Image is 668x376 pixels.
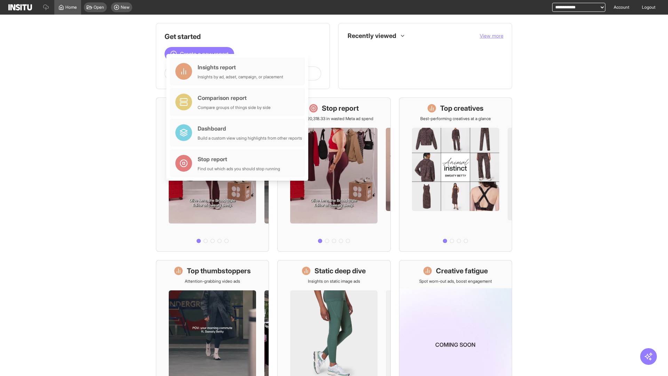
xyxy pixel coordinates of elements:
[198,135,302,141] div: Build a custom view using highlights from other reports
[315,266,366,276] h1: Static deep dive
[65,5,77,10] span: Home
[94,5,104,10] span: Open
[198,155,280,163] div: Stop report
[185,279,240,284] p: Attention-grabbing video ads
[198,74,283,80] div: Insights by ad, adset, campaign, or placement
[198,63,283,71] div: Insights report
[480,32,503,39] button: View more
[121,5,129,10] span: New
[8,4,32,10] img: Logo
[480,33,503,39] span: View more
[277,97,390,252] a: Stop reportSave £20,318.33 in wasted Meta ad spend
[198,124,302,133] div: Dashboard
[165,32,321,41] h1: Get started
[198,94,271,102] div: Comparison report
[440,103,484,113] h1: Top creatives
[308,279,360,284] p: Insights on static image ads
[165,47,234,61] button: Create a new report
[187,266,251,276] h1: Top thumbstoppers
[180,50,229,58] span: Create a new report
[198,105,271,110] div: Compare groups of things side by side
[322,103,359,113] h1: Stop report
[295,116,373,122] p: Save £20,318.33 in wasted Meta ad spend
[399,97,512,252] a: Top creativesBest-performing creatives at a glance
[198,166,280,172] div: Find out which ads you should stop running
[156,97,269,252] a: What's live nowSee all active ads instantly
[420,116,491,122] p: Best-performing creatives at a glance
